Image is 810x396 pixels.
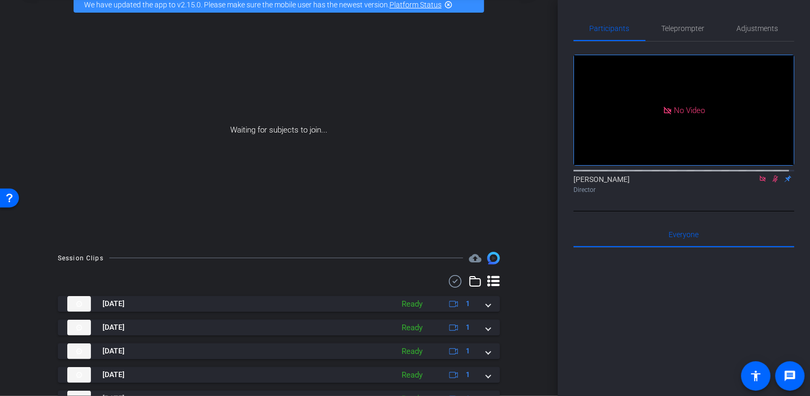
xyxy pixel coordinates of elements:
mat-icon: accessibility [750,370,762,382]
mat-expansion-panel-header: thumb-nail[DATE]Ready1 [58,343,500,359]
img: thumb-nail [67,296,91,312]
span: [DATE] [102,346,125,357]
mat-expansion-panel-header: thumb-nail[DATE]Ready1 [58,367,500,383]
span: No Video [674,105,705,115]
div: Ready [396,322,428,334]
mat-expansion-panel-header: thumb-nail[DATE]Ready1 [58,296,500,312]
div: Ready [396,369,428,381]
mat-icon: highlight_off [444,1,453,9]
div: Ready [396,298,428,310]
a: Platform Status [389,1,442,9]
mat-icon: message [784,370,796,382]
span: [DATE] [102,298,125,309]
span: Participants [590,25,630,32]
div: Waiting for subjects to join... [26,19,531,241]
div: Ready [396,346,428,358]
span: [DATE] [102,322,125,333]
span: Teleprompter [662,25,705,32]
span: Everyone [669,231,699,238]
mat-expansion-panel-header: thumb-nail[DATE]Ready1 [58,320,500,336]
img: thumb-nail [67,343,91,359]
span: Adjustments [737,25,778,32]
span: 1 [466,298,470,309]
div: [PERSON_NAME] [573,174,794,195]
img: Session clips [487,252,500,265]
mat-icon: cloud_upload [469,252,481,265]
div: Session Clips [58,253,104,263]
span: 1 [466,369,470,380]
span: Destinations for your clips [469,252,481,265]
span: [DATE] [102,369,125,380]
span: 1 [466,322,470,333]
img: thumb-nail [67,367,91,383]
div: Director [573,185,794,195]
img: thumb-nail [67,320,91,336]
span: 1 [466,346,470,357]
